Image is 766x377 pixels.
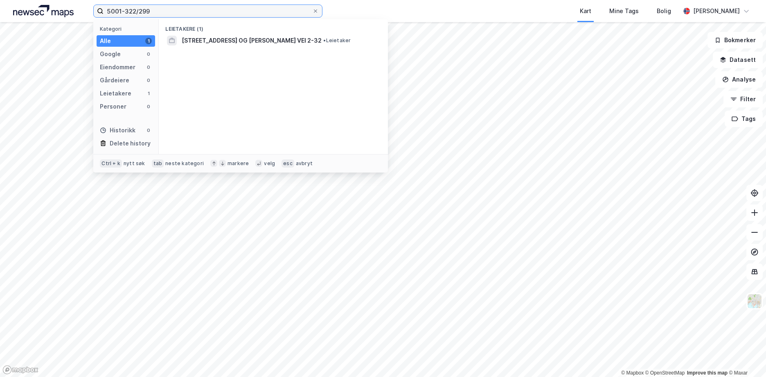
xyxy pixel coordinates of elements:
div: Kontrollprogram for chat [725,338,766,377]
a: Mapbox [621,370,644,376]
div: 1 [145,38,152,44]
div: Leietakere (1) [159,19,388,34]
button: Datasett [713,52,763,68]
div: nytt søk [124,160,145,167]
div: 0 [145,127,152,134]
div: Google [100,49,121,59]
div: Gårdeiere [100,75,129,85]
div: 0 [145,51,152,57]
div: [PERSON_NAME] [693,6,740,16]
div: Historikk [100,125,135,135]
img: Z [747,293,762,309]
div: Personer [100,102,126,111]
div: 0 [145,64,152,70]
a: Mapbox homepage [2,365,38,375]
iframe: Chat Widget [725,338,766,377]
div: Kart [580,6,591,16]
div: Kategori [100,26,155,32]
button: Tags [725,111,763,127]
div: Mine Tags [609,6,639,16]
div: 0 [145,103,152,110]
div: Alle [100,36,111,46]
button: Filter [723,91,763,107]
input: Søk på adresse, matrikkel, gårdeiere, leietakere eller personer [104,5,312,17]
div: Leietakere [100,89,131,98]
div: velg [264,160,275,167]
button: Bokmerker [707,32,763,48]
div: 0 [145,77,152,84]
button: Analyse [715,71,763,88]
div: Bolig [657,6,671,16]
div: Ctrl + k [100,159,122,168]
div: 1 [145,90,152,97]
a: Improve this map [687,370,728,376]
a: OpenStreetMap [645,370,685,376]
div: avbryt [296,160,313,167]
div: Delete history [110,139,151,148]
div: tab [152,159,164,168]
div: neste kategori [165,160,204,167]
div: markere [228,160,249,167]
span: Leietaker [323,37,351,44]
div: esc [282,159,294,168]
span: • [323,37,326,43]
span: [STREET_ADDRESS] OG [PERSON_NAME] VEI 2-32 [182,36,322,45]
div: Eiendommer [100,62,135,72]
img: logo.a4113a55bc3d86da70a041830d287a7e.svg [13,5,74,17]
